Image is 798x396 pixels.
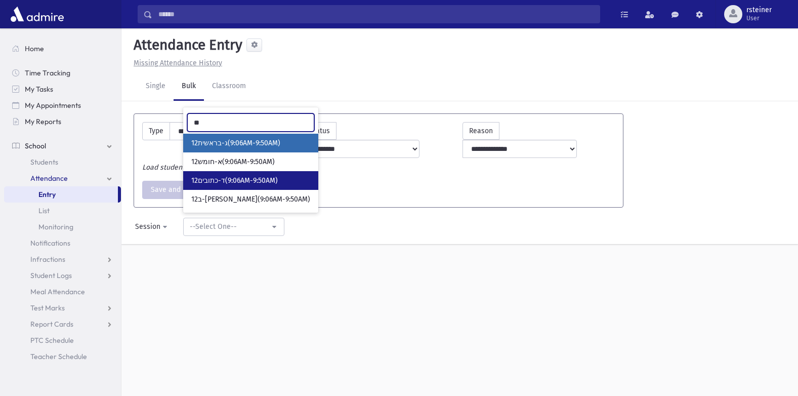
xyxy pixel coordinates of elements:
div: Session [135,221,160,232]
span: 12ג-בראשית(9:06AM-9:50AM) [191,138,280,148]
a: Missing Attendance History [130,59,222,67]
img: AdmirePro [8,4,66,24]
span: Report Cards [30,320,73,329]
div: --Select One-- [190,221,270,232]
button: Save and Print [142,181,206,199]
button: Session [129,218,175,236]
a: Entry [4,186,118,203]
label: Status [303,122,337,140]
span: School [25,141,46,150]
span: Time Tracking [25,68,70,77]
a: Home [4,41,121,57]
button: --Select One-- [183,218,284,236]
span: Student Logs [30,271,72,280]
a: My Tasks [4,81,121,97]
h5: Attendance Entry [130,36,242,54]
a: Classroom [204,72,254,101]
a: Bulk [174,72,204,101]
span: Entry [38,190,56,199]
span: PTC Schedule [30,336,74,345]
span: My Appointments [25,101,81,110]
a: Students [4,154,121,170]
span: Meal Attendance [30,287,85,296]
span: Students [30,157,58,167]
a: Monitoring [4,219,121,235]
span: Teacher Schedule [30,352,87,361]
span: 12ד-כתובים(9:06AM-9:50AM) [191,176,278,186]
span: Test Marks [30,303,65,312]
a: Student Logs [4,267,121,284]
input: Search [187,113,314,132]
a: Report Cards [4,316,121,332]
a: Time Tracking [4,65,121,81]
u: Missing Attendance History [134,59,222,67]
span: Home [25,44,44,53]
a: Meal Attendance [4,284,121,300]
a: Test Marks [4,300,121,316]
a: School [4,138,121,154]
input: Search [152,5,600,23]
span: My Tasks [25,85,53,94]
span: Infractions [30,255,65,264]
a: Single [138,72,174,101]
a: My Reports [4,113,121,130]
div: Load students to select [137,162,620,173]
span: 12ב-[PERSON_NAME](9:06AM-9:50AM) [191,194,310,205]
span: 12א-חומש(9:06AM-9:50AM) [191,157,275,167]
span: My Reports [25,117,61,126]
a: Attendance [4,170,121,186]
a: Infractions [4,251,121,267]
a: My Appointments [4,97,121,113]
a: Notifications [4,235,121,251]
label: Type [142,122,170,140]
span: User [746,14,772,22]
span: rsteiner [746,6,772,14]
label: Reason [463,122,499,140]
a: Teacher Schedule [4,348,121,365]
a: PTC Schedule [4,332,121,348]
span: List [38,206,50,215]
span: Monitoring [38,222,73,231]
span: Attendance [30,174,68,183]
span: Notifications [30,239,70,248]
a: List [4,203,121,219]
